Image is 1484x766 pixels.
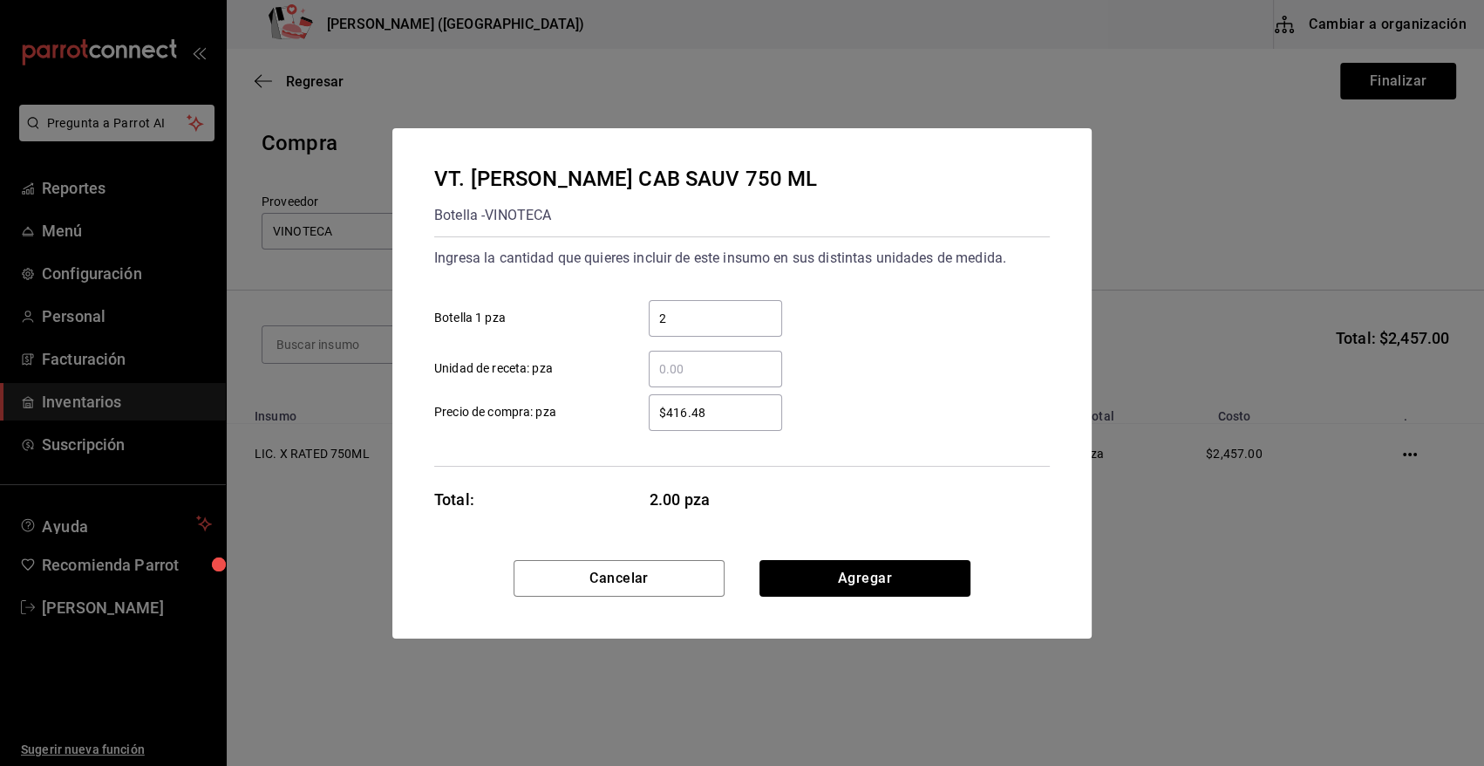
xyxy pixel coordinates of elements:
[514,560,725,597] button: Cancelar
[649,402,782,423] input: Precio de compra: pza
[434,244,1050,272] div: Ingresa la cantidad que quieres incluir de este insumo en sus distintas unidades de medida.
[434,403,556,421] span: Precio de compra: pza
[434,202,817,229] div: Botella - VINOTECA
[649,359,782,380] input: Unidad de receta: pza
[434,163,817,195] div: VT. [PERSON_NAME] CAB SAUV 750 ML
[759,560,970,597] button: Agregar
[434,359,553,378] span: Unidad de receta: pza
[434,488,474,511] div: Total:
[650,488,783,511] span: 2.00 pza
[649,308,782,329] input: Botella 1 pza
[434,309,506,327] span: Botella 1 pza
